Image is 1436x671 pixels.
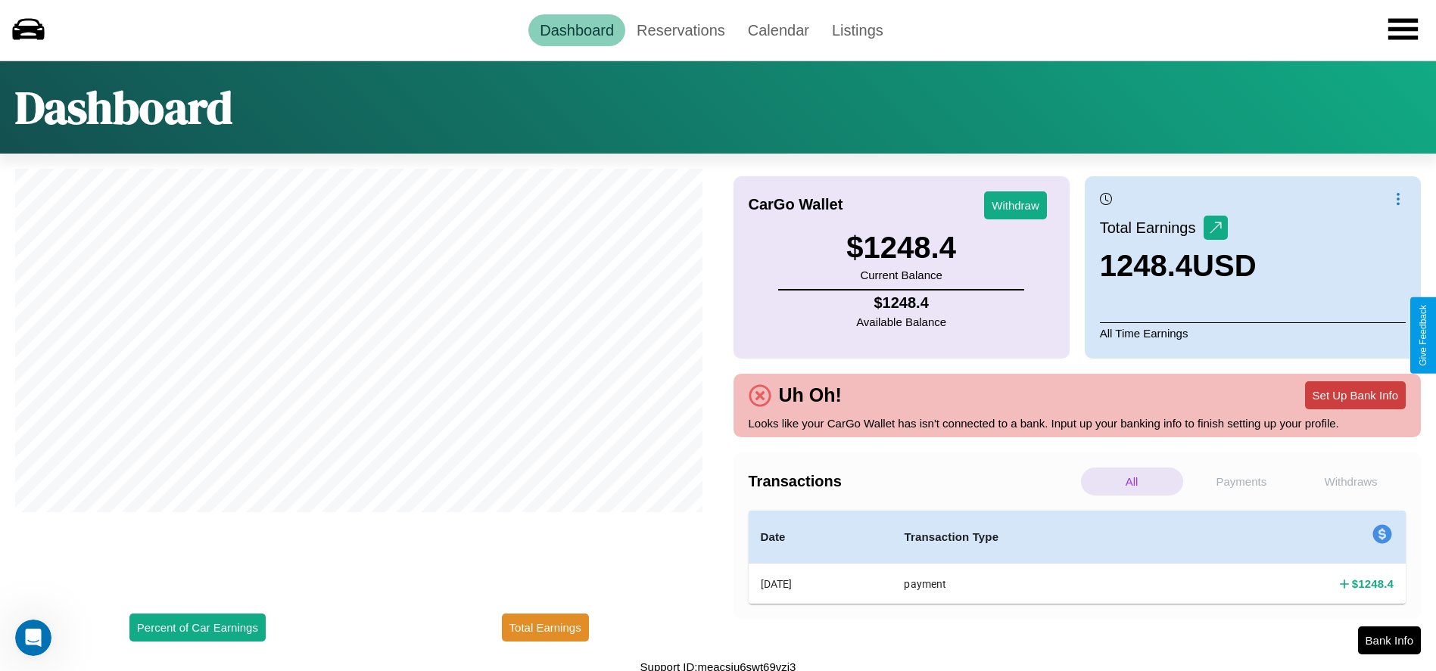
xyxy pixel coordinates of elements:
h4: CarGo Wallet [749,196,843,213]
button: Bank Info [1358,626,1421,654]
h4: $ 1248.4 [1352,576,1394,592]
button: Total Earnings [502,614,589,641]
a: Calendar [737,14,821,46]
p: Withdraws [1300,468,1402,495]
p: Payments [1191,468,1293,495]
table: simple table [749,511,1406,604]
iframe: Intercom live chat [15,620,51,656]
h3: 1248.4 USD [1100,249,1257,283]
th: [DATE] [749,564,892,604]
button: Withdraw [984,191,1047,219]
p: Total Earnings [1100,214,1204,241]
h1: Dashboard [15,76,232,138]
p: Available Balance [856,312,946,332]
h4: Transaction Type [904,528,1185,546]
h4: Uh Oh! [771,384,849,406]
a: Dashboard [528,14,625,46]
p: Looks like your CarGo Wallet has isn't connected to a bank. Input up your banking info to finish ... [749,413,1406,433]
h4: Date [761,528,880,546]
a: Reservations [625,14,737,46]
p: Current Balance [846,265,956,285]
div: Give Feedback [1418,305,1428,366]
button: Set Up Bank Info [1305,381,1406,409]
th: payment [892,564,1197,604]
a: Listings [821,14,895,46]
h4: $ 1248.4 [856,294,946,312]
p: All [1081,468,1183,495]
h4: Transactions [749,473,1077,490]
button: Percent of Car Earnings [129,614,266,641]
p: All Time Earnings [1100,322,1406,343]
h3: $ 1248.4 [846,231,956,265]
